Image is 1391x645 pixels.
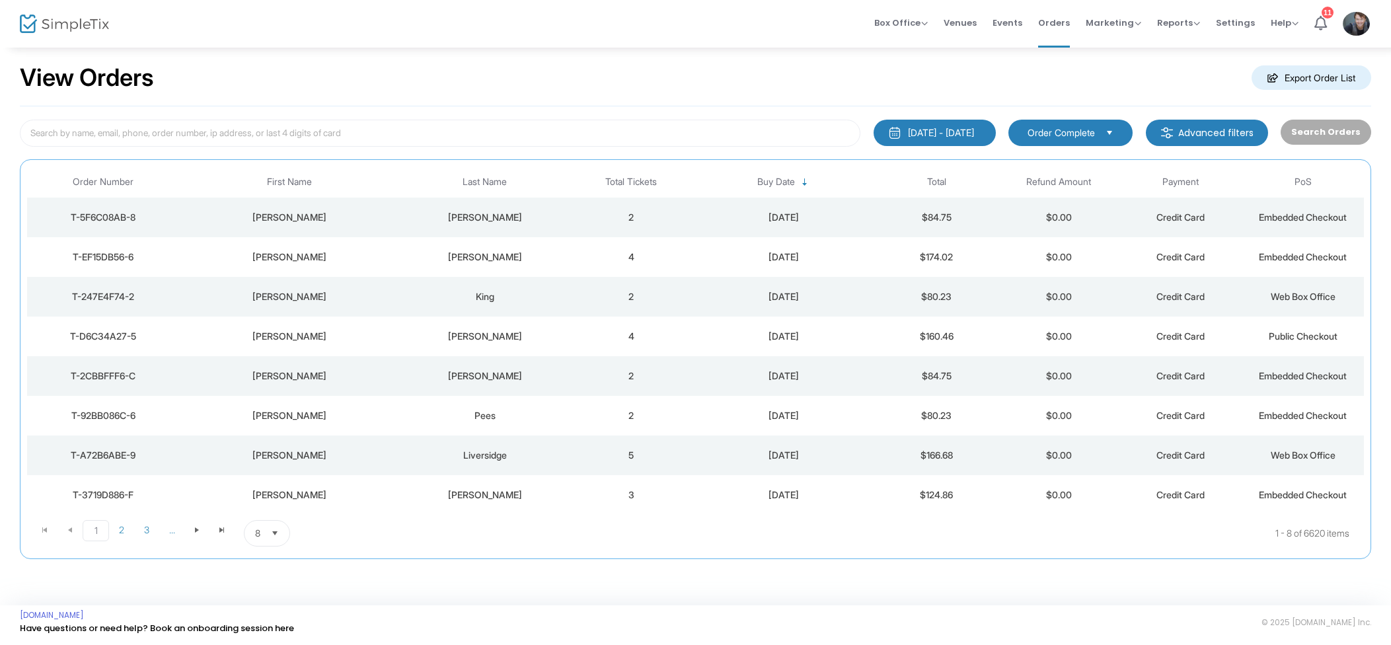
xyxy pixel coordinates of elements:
div: 2025-08-15 [696,290,872,303]
input: Search by name, email, phone, order number, ip address, or last 4 digits of card [20,120,860,147]
div: Kathy [183,211,396,224]
td: 2 [570,396,693,436]
div: 2025-08-15 [696,449,872,462]
span: First Name [267,176,312,188]
span: Box Office [874,17,928,29]
span: Venues [944,6,977,40]
span: Marketing [1086,17,1141,29]
span: Public Checkout [1269,330,1337,342]
td: $160.46 [876,317,998,356]
td: $84.75 [876,198,998,237]
div: 2025-08-15 [696,409,872,422]
div: Withey [402,250,567,264]
span: Page 3 [134,520,159,540]
span: Events [993,6,1022,40]
span: Credit Card [1156,410,1205,421]
span: Reports [1157,17,1200,29]
td: 4 [570,237,693,277]
span: Sortable [800,177,810,188]
span: Web Box Office [1271,291,1335,302]
td: $0.00 [998,356,1120,396]
span: Web Box Office [1271,449,1335,461]
span: Embedded Checkout [1259,410,1347,421]
span: Credit Card [1156,251,1205,262]
span: Settings [1216,6,1255,40]
div: 2025-08-15 [696,250,872,264]
span: Page 1 [83,520,109,541]
span: Embedded Checkout [1259,211,1347,223]
div: Liversidge [402,449,567,462]
div: T-247E4F74-2 [30,290,176,303]
button: Select [1100,126,1119,140]
span: Embedded Checkout [1259,251,1347,262]
span: Go to the last page [209,520,235,540]
span: Page 4 [159,520,184,540]
span: © 2025 [DOMAIN_NAME] Inc. [1261,617,1371,628]
span: Credit Card [1156,449,1205,461]
td: 2 [570,277,693,317]
td: 4 [570,317,693,356]
span: Order Number [73,176,133,188]
span: Last Name [463,176,507,188]
div: T-D6C34A27-5 [30,330,176,343]
th: Refund Amount [998,167,1120,198]
span: Credit Card [1156,291,1205,302]
div: T-92BB086C-6 [30,409,176,422]
td: $84.75 [876,356,998,396]
td: $80.23 [876,277,998,317]
h2: View Orders [20,63,154,93]
td: $0.00 [998,475,1120,515]
div: 2025-08-15 [696,330,872,343]
span: Credit Card [1156,211,1205,223]
div: Margot [183,250,396,264]
span: Credit Card [1156,330,1205,342]
div: kerry [183,369,396,383]
m-button: Export Order List [1252,65,1371,90]
div: Olsen [402,330,567,343]
span: Help [1271,17,1298,29]
div: Joanne [183,330,396,343]
div: Data table [27,167,1364,515]
span: Credit Card [1156,370,1205,381]
span: Credit Card [1156,489,1205,500]
td: $166.68 [876,436,998,475]
div: King [402,290,567,303]
div: T-2CBBFFF6-C [30,369,176,383]
div: Darlene [183,290,396,303]
div: 11 [1322,7,1334,19]
td: $174.02 [876,237,998,277]
div: 2025-08-15 [696,211,872,224]
button: Select [266,521,284,546]
div: Vincenza [183,449,396,462]
td: 5 [570,436,693,475]
div: [DATE] - [DATE] [908,126,974,139]
div: Pees [402,409,567,422]
span: Orders [1038,6,1070,40]
div: 2025-08-15 [696,488,872,502]
div: T-3719D886-F [30,488,176,502]
span: Go to the last page [217,525,227,535]
td: 2 [570,198,693,237]
div: 2025-08-15 [696,369,872,383]
div: Stephen [183,409,396,422]
td: 2 [570,356,693,396]
td: $0.00 [998,277,1120,317]
th: Total [876,167,998,198]
td: $0.00 [998,436,1120,475]
td: $0.00 [998,396,1120,436]
span: 8 [255,527,260,540]
div: smith [402,369,567,383]
span: Go to the next page [192,525,202,535]
td: $0.00 [998,317,1120,356]
th: Total Tickets [570,167,693,198]
span: PoS [1295,176,1312,188]
button: [DATE] - [DATE] [874,120,996,146]
span: Embedded Checkout [1259,370,1347,381]
td: $0.00 [998,198,1120,237]
a: [DOMAIN_NAME] [20,610,84,621]
td: $124.86 [876,475,998,515]
div: Spence [402,488,567,502]
span: Buy Date [757,176,795,188]
div: T-EF15DB56-6 [30,250,176,264]
div: Schmidt-Pires [402,211,567,224]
